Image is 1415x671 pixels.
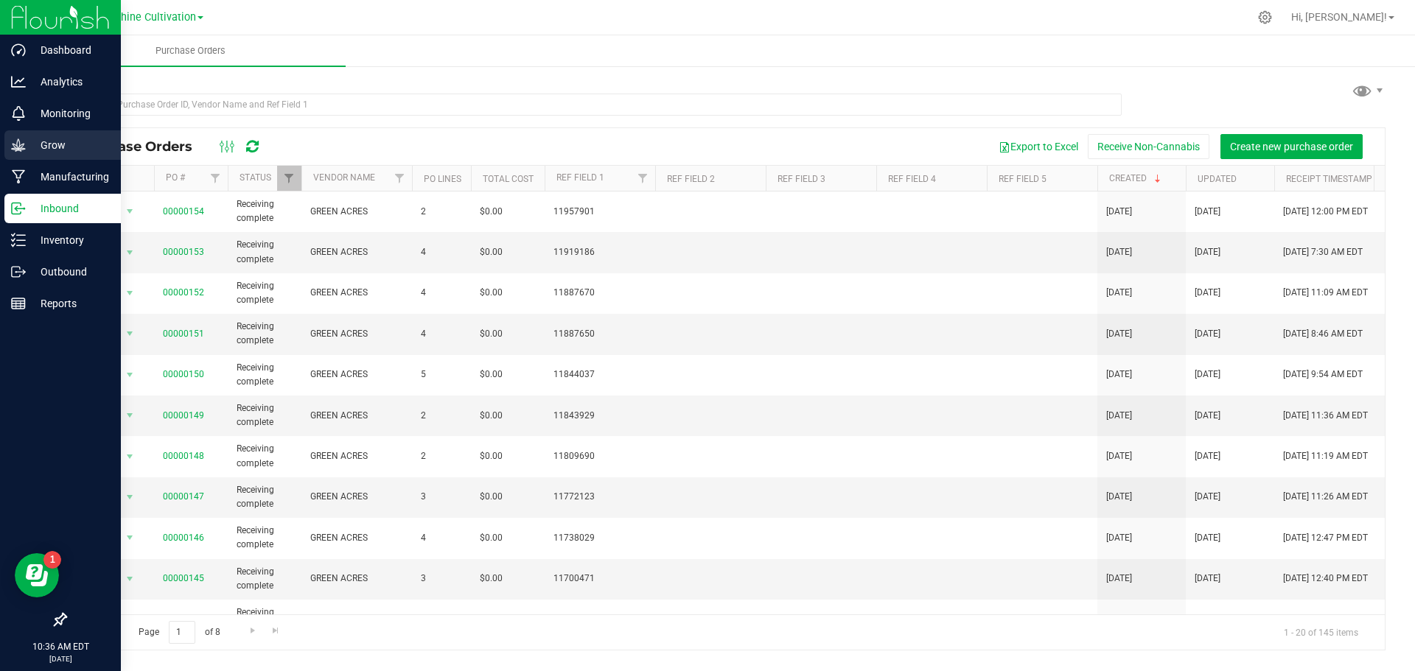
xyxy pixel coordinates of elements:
a: Ref Field 3 [778,174,825,184]
span: $0.00 [480,409,503,423]
span: $0.00 [480,327,503,341]
span: 11887670 [553,286,646,300]
inline-svg: Manufacturing [11,169,26,184]
a: PO # [166,172,185,183]
span: GREEN ACRES [310,327,403,341]
a: 00000147 [163,491,204,502]
input: Search Purchase Order ID, Vendor Name and Ref Field 1 [65,94,1122,116]
span: Receiving complete [237,238,293,266]
p: Inbound [26,200,114,217]
p: Outbound [26,263,114,281]
p: Grow [26,136,114,154]
a: Ref Field 4 [888,174,936,184]
span: 5 [421,368,462,382]
span: [DATE] 12:40 PM EDT [1283,572,1368,586]
p: Analytics [26,73,114,91]
span: Create new purchase order [1230,141,1353,152]
span: Receiving complete [237,197,293,225]
span: [DATE] 11:26 AM EDT [1283,490,1368,504]
inline-svg: Inventory [11,233,26,247]
span: [DATE] [1106,449,1132,463]
span: $0.00 [480,449,503,463]
span: [DATE] [1195,368,1220,382]
span: Receiving complete [237,401,293,429]
span: [DATE] [1195,613,1220,627]
span: select [121,609,139,630]
span: [DATE] [1106,327,1132,341]
span: [DATE] 7:30 AM EDT [1283,245,1363,259]
span: $0.00 [480,286,503,300]
span: $0.00 [480,205,503,219]
span: GREEN ACRES [310,531,403,545]
span: [DATE] [1106,572,1132,586]
a: Filter [631,166,655,191]
iframe: Resource center unread badge [43,551,61,569]
span: select [121,283,139,303]
inline-svg: Outbound [11,264,26,279]
p: Dashboard [26,41,114,59]
span: 11699532 [553,613,646,627]
span: [DATE] [1195,286,1220,300]
span: Purchase Orders [136,44,245,57]
span: Receiving complete [237,320,293,348]
span: 11738029 [553,531,646,545]
span: Receiving complete [237,483,293,511]
a: 00000151 [163,329,204,339]
span: Sunshine Cultivation [97,11,196,24]
a: Vendor Name [313,172,375,183]
p: [DATE] [7,653,114,664]
span: GREEN ACRES [310,409,403,423]
span: Receiving complete [237,279,293,307]
span: [DATE] 8:46 AM EDT [1283,327,1363,341]
span: $0.00 [480,572,503,586]
span: select [121,242,139,263]
a: 00000152 [163,287,204,298]
a: Receipt Timestamp [1286,174,1372,184]
a: Ref Field 2 [667,174,715,184]
span: GREEN ACRES [310,286,403,300]
p: Monitoring [26,105,114,122]
a: Filter [388,166,412,191]
span: [DATE] [1106,409,1132,423]
a: Updated [1198,174,1237,184]
input: 1 [169,621,195,644]
a: Filter [203,166,228,191]
a: Status [240,172,271,183]
span: [DATE] [1195,449,1220,463]
span: [DATE] [1106,613,1132,627]
span: 3 [421,490,462,504]
span: select [121,323,139,344]
span: GREEN ACRES [310,205,403,219]
span: 11843929 [553,409,646,423]
a: 00000148 [163,451,204,461]
span: Purchase Orders [77,138,207,155]
p: 10:36 AM EDT [7,640,114,653]
span: [DATE] 12:47 PM EDT [1283,531,1368,545]
span: GREEN ACRES [310,490,403,504]
span: 11844037 [553,368,646,382]
span: GREEN ACRES [310,245,403,259]
a: 00000146 [163,533,204,543]
a: Ref Field 5 [999,174,1047,184]
span: [DATE] [1106,531,1132,545]
span: 4 [421,531,462,545]
span: Hi, [PERSON_NAME]! [1291,11,1387,23]
inline-svg: Analytics [11,74,26,89]
span: $0.00 [480,613,503,627]
a: 00000150 [163,369,204,379]
span: 1 - 20 of 145 items [1272,621,1370,643]
span: 11809690 [553,449,646,463]
span: 4 [421,327,462,341]
span: Receiving complete [237,361,293,389]
inline-svg: Grow [11,138,26,152]
button: Create new purchase order [1220,134,1363,159]
iframe: Resource center [15,553,59,597]
a: Go to the last page [265,621,287,641]
span: [DATE] [1195,531,1220,545]
a: Go to the next page [242,621,263,641]
span: Receiving complete [237,565,293,593]
a: 00000153 [163,247,204,257]
span: 11957901 [553,205,646,219]
span: [DATE] [1195,245,1220,259]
